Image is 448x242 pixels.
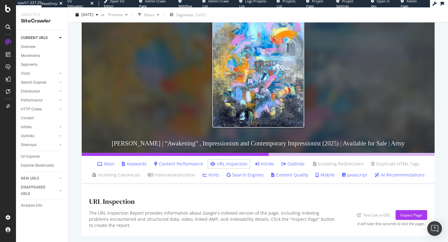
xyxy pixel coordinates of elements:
a: Content [21,115,64,121]
a: AI Recommendations [375,172,425,178]
div: Analysis Info [21,202,42,209]
div: Inlinks [21,124,32,130]
a: Incoming Redirections [312,161,364,167]
a: Test Live in GSC [357,212,391,218]
a: Sitemaps [21,142,57,148]
div: HTTP Codes [21,106,42,113]
a: Content Performance [154,161,203,167]
span: vs [101,12,106,17]
a: Movements [21,53,64,59]
a: Javascript [342,172,367,178]
div: CURRENT URLS [21,35,48,41]
h3: [PERSON_NAME] | “Awakening” , Impressionism and Contemporary Impressionist (2025) | Available for... [82,134,434,153]
div: It will take few seconds to test the page. [357,221,425,226]
a: URL Inspection [210,161,247,167]
div: Explorer Bookmarks [21,162,54,169]
button: Inspect Page [395,210,427,220]
button: Filters [135,10,162,20]
div: The URL Inspection Report provides information about Google's indexed version of the page, includ... [89,210,335,228]
a: Url Explorer [21,153,64,160]
a: Outlinks [21,133,57,139]
a: Performance [21,97,57,104]
span: Previous [106,12,123,17]
img: Harold Richter | “Awakening” , Impressionism and Contemporary Impressionist (2025) | Available fo... [212,8,304,128]
a: Incoming Canonicals [92,172,140,178]
a: Visits [21,70,57,77]
a: Inlinks [255,161,274,167]
span: Webflow [178,4,192,8]
a: Inlinks [21,124,57,130]
a: Keywords [122,161,147,167]
div: Content [21,115,34,121]
a: Internationalization [148,172,195,178]
div: Distribution [21,88,40,95]
a: Search Engines [227,172,264,178]
a: Visits [203,172,219,178]
a: DISAPPEARED URLS [21,184,57,197]
div: Sitemaps [21,142,37,148]
a: CURRENT URLS [21,35,57,41]
div: Inspect Page [400,212,422,218]
a: Analysis Info [21,202,64,209]
div: Visits [21,70,30,77]
a: Outlinks [282,161,305,167]
a: Explorer Bookmarks [21,162,64,169]
a: Distribution [21,88,57,95]
a: Overview [21,44,64,50]
a: Segments [21,61,64,68]
div: Performance [21,97,42,104]
button: [DATE] [73,10,101,20]
div: Filters [144,12,154,17]
a: Duplicate HTML Tags [371,161,419,167]
div: ReadOnly: [41,1,58,6]
a: Mobile [316,172,335,178]
h1: URL Inspection [89,198,135,205]
div: SiteCrawler [21,18,63,25]
div: Analytics [21,12,63,18]
a: Search Engines [21,79,57,86]
div: Overview [21,44,36,50]
div: Url Explorer [21,153,40,160]
a: HTTP Codes [21,106,57,113]
div: Outlinks [21,133,34,139]
a: NEW URLS [21,175,57,182]
span: Segments [176,12,193,18]
div: DISAPPEARED URLS [21,184,52,197]
span: 2025 Sep. 4th [81,12,93,17]
div: Segments [21,61,37,68]
div: [DATE] [195,12,206,18]
button: Segments[DATE] [167,10,209,20]
div: Open Intercom Messenger [427,221,442,236]
button: Previous [106,10,130,20]
div: Movements [21,53,40,59]
a: Main [97,161,115,167]
div: NEW URLS [21,175,39,182]
a: Content Quality [271,172,308,178]
div: Search Engines [21,79,46,86]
